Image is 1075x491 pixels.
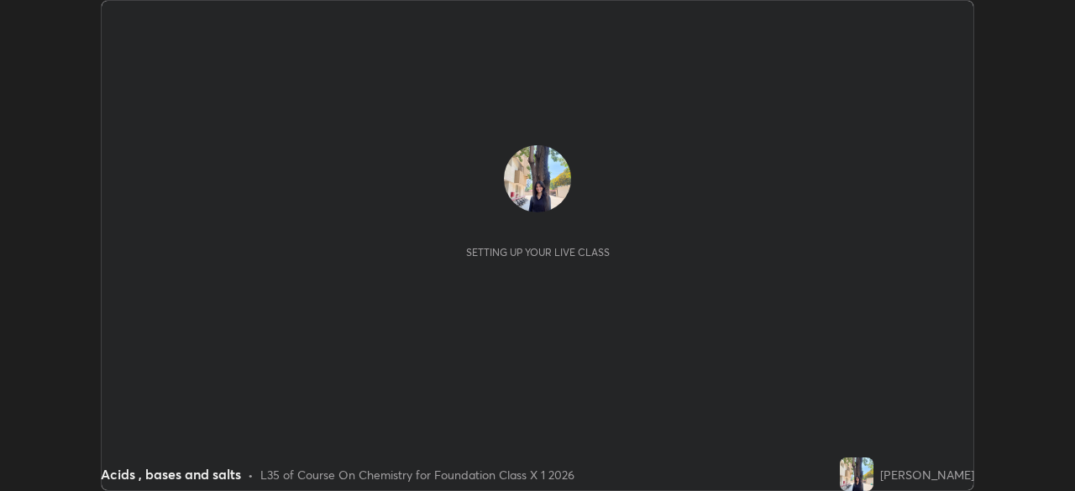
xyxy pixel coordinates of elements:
div: Setting up your live class [466,246,610,259]
div: [PERSON_NAME] [880,466,974,483]
div: L35 of Course On Chemistry for Foundation Class X 1 2026 [260,466,574,483]
div: Acids , bases and salts [101,464,241,484]
img: 12d20501be434fab97a938420e4acf76.jpg [504,145,571,212]
div: • [248,466,254,483]
img: 12d20501be434fab97a938420e4acf76.jpg [840,457,873,491]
